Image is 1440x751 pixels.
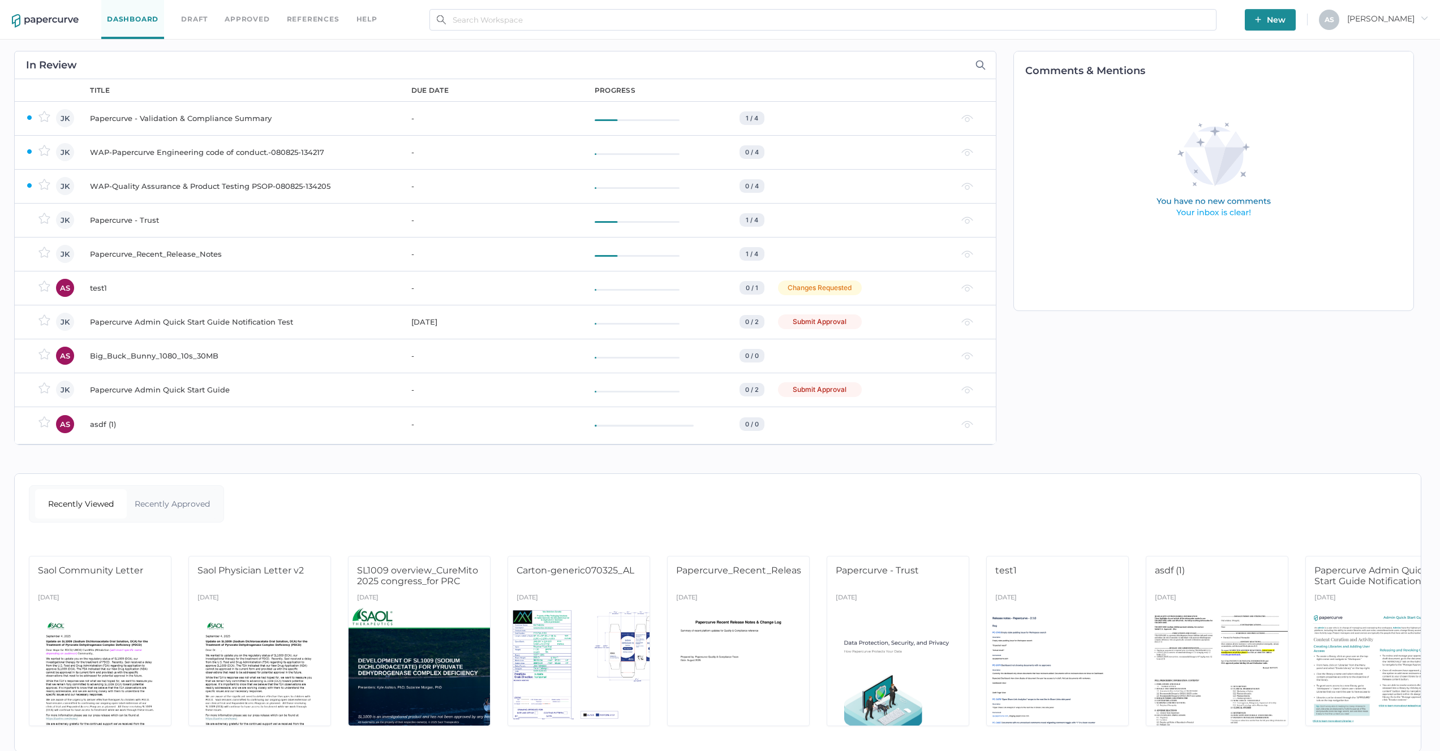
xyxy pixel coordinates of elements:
[90,85,110,96] div: title
[56,245,74,263] div: JK
[90,383,397,396] div: Papercurve Admin Quick Start Guide
[90,111,397,125] div: Papercurve - Validation & Compliance Summary
[12,14,79,28] img: papercurve-logo-colour.7244d18c.svg
[356,13,377,25] div: help
[778,382,862,397] div: Submit Approval
[961,352,973,360] img: eye-light-gray.b6d092a5.svg
[1132,114,1295,227] img: comments-empty-state.0193fcf7.svg
[56,109,74,127] div: JK
[56,381,74,399] div: JK
[197,565,304,576] span: Saol Physician Letter v2
[90,179,397,193] div: WAP-Quality Assurance & Product Testing PSOP-080825-134205
[26,60,77,70] h2: In Review
[961,284,973,292] img: eye-light-gray.b6d092a5.svg
[56,347,74,365] div: AS
[38,565,143,576] span: Saol Community Letter
[1255,16,1261,23] img: plus-white.e19ec114.svg
[961,421,973,428] img: eye-light-gray.b6d092a5.svg
[26,114,33,121] img: ZaPP2z7XVwAAAABJRU5ErkJggg==
[400,203,583,237] td: -
[38,213,50,224] img: star-inactive.70f2008a.svg
[961,115,973,122] img: eye-light-gray.b6d092a5.svg
[995,565,1017,576] span: test1
[90,349,397,362] div: Big_Buck_Bunny_1080_10s_30MB
[56,279,74,297] div: AS
[595,85,635,96] div: progress
[400,373,583,407] td: -
[26,148,33,155] img: ZaPP2z7XVwAAAABJRU5ErkJggg==
[740,281,764,295] div: 0 / 1
[1025,66,1413,76] h2: Comments & Mentions
[90,247,397,261] div: Papercurve_Recent_Release_Notes
[1314,590,1336,607] div: [DATE]
[90,213,397,227] div: Papercurve - Trust
[26,182,33,189] img: ZaPP2z7XVwAAAABJRU5ErkJggg==
[778,280,862,295] div: Changes Requested
[1255,9,1286,31] span: New
[740,349,764,362] div: 0 / 0
[400,169,583,203] td: -
[90,145,397,159] div: WAP-Papercurve Engineering code of conduct.-080825-134217
[35,489,127,519] div: Recently Viewed
[411,315,581,329] div: [DATE]
[740,111,764,125] div: 1 / 4
[225,13,269,25] a: Approved
[38,416,50,428] img: star-inactive.70f2008a.svg
[38,314,50,326] img: star-inactive.70f2008a.svg
[56,415,74,433] div: AS
[740,247,764,261] div: 1 / 4
[975,60,986,70] img: search-icon-expand.c6106642.svg
[56,313,74,331] div: JK
[400,237,583,271] td: -
[1314,565,1428,586] span: Papercurve Admin Quick Start Guide Notification...
[995,590,1017,607] div: [DATE]
[961,386,973,394] img: eye-light-gray.b6d092a5.svg
[56,177,74,195] div: JK
[38,348,50,360] img: star-inactive.70f2008a.svg
[90,315,397,329] div: Papercurve Admin Quick Start Guide Notification Test
[740,145,764,159] div: 0 / 4
[197,590,219,607] div: [DATE]
[38,179,50,190] img: star-inactive.70f2008a.svg
[740,213,764,227] div: 1 / 4
[836,565,919,576] span: Papercurve - Trust
[287,13,339,25] a: References
[740,417,764,431] div: 0 / 0
[90,281,397,295] div: test1
[778,314,862,329] div: Submit Approval
[400,339,583,373] td: -
[38,382,50,394] img: star-inactive.70f2008a.svg
[38,280,50,292] img: star-inactive.70f2008a.svg
[400,135,583,169] td: -
[1245,9,1296,31] button: New
[740,315,764,329] div: 0 / 2
[38,145,50,156] img: star-inactive.70f2008a.svg
[1155,565,1185,576] span: asdf (1)
[400,271,583,305] td: -
[429,9,1217,31] input: Search Workspace
[357,590,379,607] div: [DATE]
[90,417,397,431] div: asdf (1)
[517,590,538,607] div: [DATE]
[38,247,50,258] img: star-inactive.70f2008a.svg
[740,383,764,396] div: 0 / 2
[517,565,634,576] span: Carton-generic070325_AL
[1155,590,1176,607] div: [DATE]
[357,565,478,586] span: SL1009 overview_CureMito 2025 congress_for PRC
[961,217,973,224] img: eye-light-gray.b6d092a5.svg
[400,407,583,441] td: -
[127,489,218,519] div: Recently Approved
[1420,14,1428,22] i: arrow_right
[961,183,973,190] img: eye-light-gray.b6d092a5.svg
[38,590,59,607] div: [DATE]
[411,85,449,96] div: due date
[1347,14,1428,24] span: [PERSON_NAME]
[56,211,74,229] div: JK
[676,565,839,576] span: Papercurve_Recent_Release_Notes
[38,111,50,122] img: star-inactive.70f2008a.svg
[961,318,973,326] img: eye-light-gray.b6d092a5.svg
[400,101,583,135] td: -
[437,15,446,24] img: search.bf03fe8b.svg
[961,149,973,156] img: eye-light-gray.b6d092a5.svg
[56,143,74,161] div: JK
